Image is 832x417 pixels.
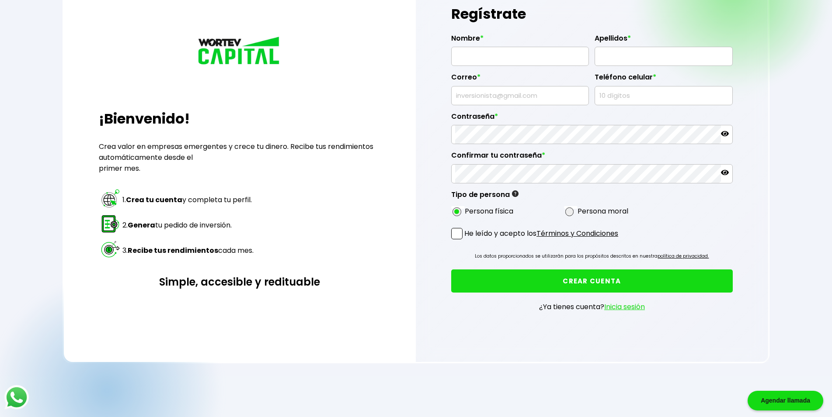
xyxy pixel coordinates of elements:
strong: Recibe tus rendimientos [128,245,218,255]
label: Teléfono celular [595,73,732,86]
img: logo_wortev_capital [196,35,283,68]
td: 1. y completa tu perfil. [122,188,254,212]
label: Correo [451,73,589,86]
img: logos_whatsapp-icon.242b2217.svg [4,385,29,410]
div: Agendar llamada [748,391,823,410]
label: Persona moral [578,206,628,217]
label: Apellidos [595,34,732,47]
p: He leído y acepto los [464,228,618,239]
h3: Simple, accesible y redituable [99,274,380,289]
button: CREAR CUENTA [451,269,733,293]
label: Nombre [451,34,589,47]
img: paso 1 [100,188,121,209]
h2: ¡Bienvenido! [99,108,380,129]
td: 2. tu pedido de inversión. [122,213,254,238]
input: 10 dígitos [599,86,728,105]
p: Los datos proporcionados se utilizarán para los propósitos descritos en nuestra [475,252,709,261]
strong: Crea tu cuenta [126,195,182,205]
label: Persona física [465,206,513,217]
a: Términos y Condiciones [536,228,618,238]
p: Crea valor en empresas emergentes y crece tu dinero. Recibe tus rendimientos automáticamente desd... [99,141,380,174]
h1: Regístrate [451,1,733,27]
p: ¿Ya tienes cuenta? [539,301,645,312]
label: Confirmar tu contraseña [451,151,733,164]
img: paso 2 [100,214,121,234]
img: paso 3 [100,239,121,259]
a: Inicia sesión [604,302,645,312]
a: política de privacidad. [658,253,709,259]
input: inversionista@gmail.com [455,86,585,105]
td: 3. cada mes. [122,238,254,263]
label: Tipo de persona [451,190,519,203]
strong: Genera [128,220,155,230]
label: Contraseña [451,112,733,125]
img: gfR76cHglkPwleuBLjWdxeZVvX9Wp6JBDmjRYY8JYDQn16A2ICN00zLTgIroGa6qie5tIuWH7V3AapTKqzv+oMZsGfMUqL5JM... [512,190,519,197]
